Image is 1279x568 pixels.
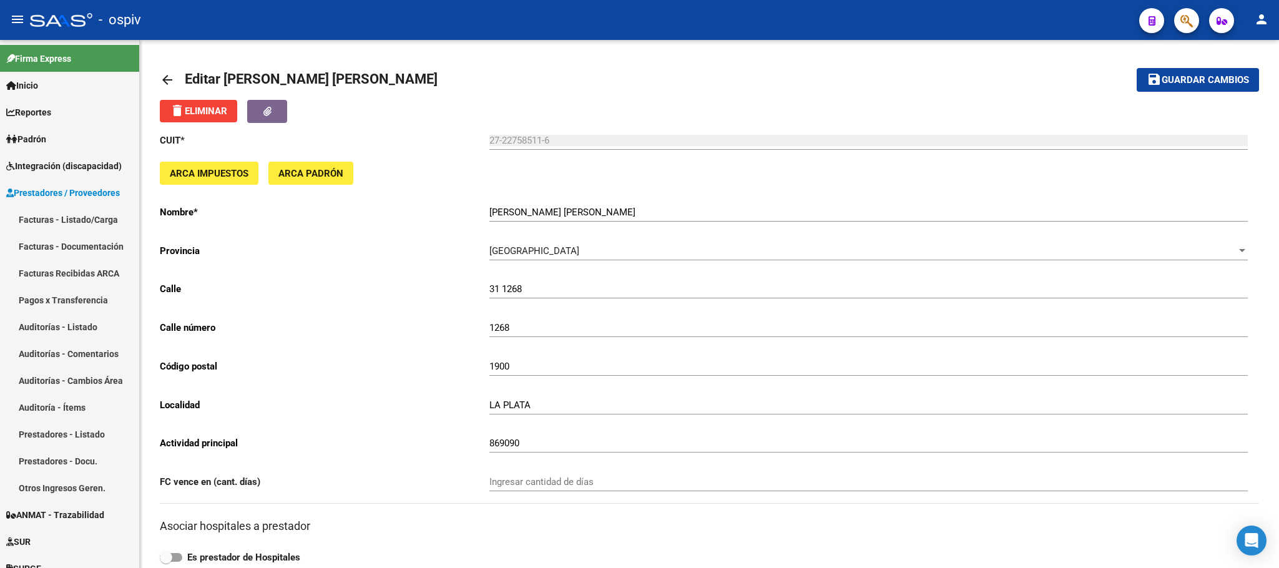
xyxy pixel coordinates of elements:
span: - ospiv [99,6,141,34]
p: FC vence en (cant. días) [160,475,489,489]
span: Editar [PERSON_NAME] [PERSON_NAME] [185,71,438,87]
mat-icon: menu [10,12,25,27]
p: Nombre [160,205,489,219]
span: ANMAT - Trazabilidad [6,508,104,522]
button: ARCA Padrón [268,162,353,185]
strong: Es prestador de Hospitales [187,552,300,563]
p: Calle [160,282,489,296]
span: Eliminar [170,105,227,117]
p: Código postal [160,360,489,373]
span: SUR [6,535,31,549]
mat-icon: person [1254,12,1269,27]
span: [GEOGRAPHIC_DATA] [489,245,579,257]
span: Integración (discapacidad) [6,159,122,173]
button: ARCA Impuestos [160,162,258,185]
button: Eliminar [160,100,237,122]
button: Guardar cambios [1137,68,1259,91]
mat-icon: arrow_back [160,72,175,87]
span: Prestadores / Proveedores [6,186,120,200]
p: Localidad [160,398,489,412]
span: ARCA Impuestos [170,168,248,179]
mat-icon: delete [170,103,185,118]
span: Guardar cambios [1162,75,1249,86]
span: Reportes [6,105,51,119]
p: Provincia [160,244,489,258]
mat-icon: save [1147,72,1162,87]
span: ARCA Padrón [278,168,343,179]
span: Firma Express [6,52,71,66]
p: Actividad principal [160,436,489,450]
span: Padrón [6,132,46,146]
h3: Asociar hospitales a prestador [160,517,1259,535]
p: Calle número [160,321,489,335]
div: Open Intercom Messenger [1237,526,1267,556]
p: CUIT [160,134,489,147]
span: Inicio [6,79,38,92]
